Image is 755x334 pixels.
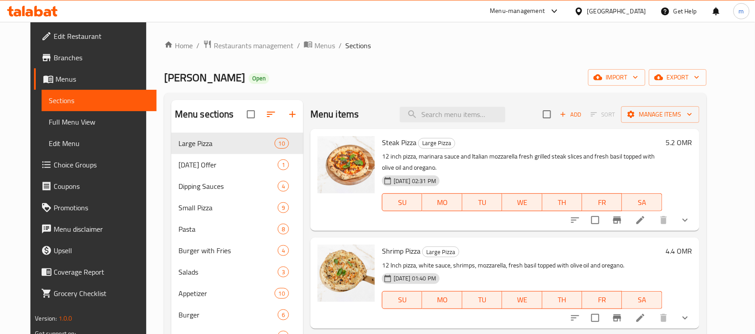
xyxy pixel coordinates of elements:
span: 10 [275,289,288,298]
span: Large Pizza [419,138,455,148]
span: 4 [278,246,288,255]
span: Upsell [54,245,149,256]
span: Coverage Report [54,267,149,277]
div: [DATE] Offer1 [171,154,303,175]
span: Restaurants management [214,40,293,51]
button: Manage items [621,106,700,123]
div: items [275,288,289,299]
button: show more [674,307,696,329]
span: import [595,72,638,83]
span: [PERSON_NAME] [164,67,245,88]
div: Menu-management [490,6,545,17]
a: Menu disclaimer [34,218,157,240]
button: Add [556,108,585,121]
span: export [656,72,700,83]
button: sort-choices [564,307,586,329]
div: items [278,202,289,213]
span: Large Pizza [423,247,459,257]
span: Menu disclaimer [54,224,149,234]
div: items [278,267,289,277]
a: Choice Groups [34,154,157,175]
span: Menus [55,74,149,84]
span: Salads [178,267,278,277]
span: TH [546,196,579,209]
span: Burger [178,309,278,320]
span: [DATE] 02:31 PM [390,177,440,185]
span: WE [506,293,539,306]
span: Promotions [54,202,149,213]
span: Select all sections [242,105,260,124]
button: Branch-specific-item [607,209,628,231]
div: Appetizer [178,288,275,299]
div: items [278,181,289,192]
span: Select section [538,105,556,124]
button: SA [622,193,662,211]
div: [GEOGRAPHIC_DATA] [587,6,646,16]
span: 4 [278,182,288,191]
div: Large Pizza [178,138,275,149]
span: Full Menu View [49,117,149,127]
a: Branches [34,47,157,68]
span: Edit Menu [49,138,149,149]
a: Edit menu item [635,313,646,323]
a: Restaurants management [203,40,293,51]
span: Sort sections [260,104,282,125]
button: MO [422,291,462,309]
span: Coupons [54,181,149,192]
span: Menus [314,40,335,51]
button: Branch-specific-item [607,307,628,329]
div: Large Pizza10 [171,133,303,154]
span: MO [426,196,458,209]
span: Sections [49,95,149,106]
button: FR [582,291,622,309]
span: Pasta [178,224,278,234]
p: 12 inch pizza, marinara sauce and Italian mozzarella fresh grilled steak slices and fresh basil t... [382,151,662,173]
li: / [339,40,342,51]
a: Promotions [34,197,157,218]
span: TH [546,293,579,306]
input: search [400,107,505,122]
a: Upsell [34,240,157,261]
button: SA [622,291,662,309]
li: / [297,40,300,51]
span: Open [249,75,269,82]
button: MO [422,193,462,211]
span: m [739,6,744,16]
span: Grocery Checklist [54,288,149,299]
span: Select section first [585,108,621,121]
span: Manage items [628,109,692,120]
p: 12 Inch pizza, white sauce, shrimps, mozzarella, fresh basil topped with olive oil and oregano. [382,260,662,271]
div: items [275,138,289,149]
a: Full Menu View [42,111,157,133]
span: Steak Pizza [382,136,416,149]
button: WE [502,193,542,211]
a: Menus [34,68,157,90]
a: Coverage Report [34,261,157,283]
span: Dipping Sauces [178,181,278,192]
span: SU [386,196,419,209]
nav: breadcrumb [164,40,707,51]
button: TH [543,193,582,211]
span: Small Pizza [178,202,278,213]
span: 10 [275,139,288,148]
button: import [588,69,645,86]
span: Select to update [586,211,605,230]
button: Add section [282,104,303,125]
span: 8 [278,225,288,234]
button: delete [653,209,674,231]
h6: 4.4 OMR [666,245,692,257]
div: Pasta8 [171,218,303,240]
span: Add [559,109,583,120]
span: SA [626,293,658,306]
button: TU [462,193,502,211]
h6: 5.2 OMR [666,136,692,149]
span: Shrimp Pizza [382,244,420,258]
button: export [649,69,707,86]
span: 1 [278,161,288,169]
div: Dipping Sauces4 [171,175,303,197]
a: Menus [304,40,335,51]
